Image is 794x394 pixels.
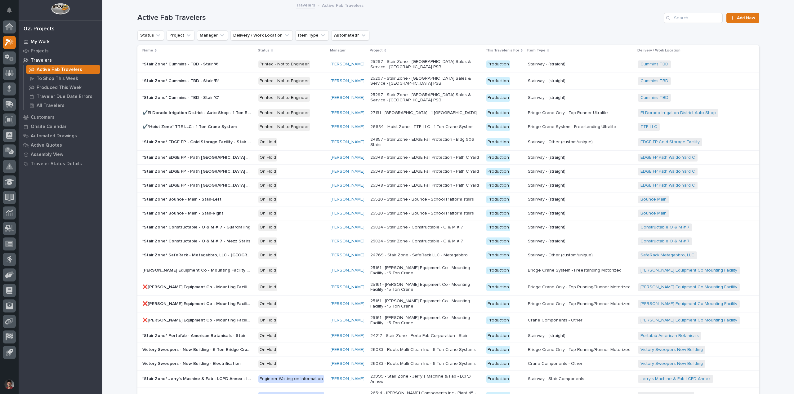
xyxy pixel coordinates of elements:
[24,74,102,83] a: To Shop This Week
[370,155,479,160] p: 25348 - Stair Zone - EDGE Fall Protection - Path C Yard
[370,361,479,366] p: 26083 - Roots Multi Clean Inc - 6 Ton Crane Systems
[528,123,618,130] p: Bridge Crane System - Freestanding Ultralite
[258,94,310,102] div: Printed - Not to Engineer
[640,78,668,84] a: Cummins TBD
[528,60,567,67] p: Stairway - (straight)
[258,317,277,324] div: On Hold
[137,262,759,279] tr: [PERSON_NAME] Equipment Co - Mounting Facility - 15 Ton Crane System[PERSON_NAME] Equipment Co - ...
[370,347,479,352] p: 26083 - Roots Multi Clean Inc - 6 Ton Crane Systems
[331,268,364,273] a: [PERSON_NAME]
[37,103,65,108] p: All Travelers
[142,251,252,258] p: *Stair Zone* SafeRack - Metagabbro, LLC - [GEOGRAPHIC_DATA]
[19,113,102,122] a: Customers
[142,237,252,244] p: *Stair Zone* Constructable - O & M # 7 - Mezz Stairs
[295,30,329,40] button: Item Type
[486,267,510,274] div: Production
[258,210,277,217] div: On Hold
[296,1,315,8] a: Travelers
[528,196,567,202] p: Stairway - (straight)
[37,76,78,82] p: To Shop This Week
[370,183,479,188] p: 25348 - Stair Zone - EDGE Fall Protection - Path C Yard
[640,95,668,100] a: Cummins TBD
[331,124,364,130] a: [PERSON_NAME]
[331,139,364,145] a: [PERSON_NAME]
[486,109,510,117] div: Production
[486,94,510,102] div: Production
[486,123,510,131] div: Production
[486,224,510,231] div: Production
[137,220,759,234] tr: *Stair Zone* Constructable - O & M # 7 - Guardrailing*Stair Zone* Constructable - O & M # 7 - Gua...
[137,279,759,295] tr: ❌[PERSON_NAME] Equipment Co - Mounting Facility - Bridge #1❌[PERSON_NAME] Equipment Co - Mounting...
[137,371,759,387] tr: *Stair Zone* Jerry's Machine & Fab - LCPD Annex - Interior Locker Room Stair Mod*Stair Zone* Jerr...
[486,317,510,324] div: Production
[331,333,364,339] a: [PERSON_NAME]
[142,109,252,116] p: ✔️El Dorado Irrigation District - Auto Shop - 1 Ton Bridge Crane
[640,333,699,339] a: Portafab American Botanicals
[370,299,479,309] p: 25161 - [PERSON_NAME] Equipment Co - Mounting Facility - 15 Ton Crane
[528,360,584,366] p: Crane Components - Other
[370,211,479,216] p: 25520 - Stair Zone - Bounce - School Platform stairs
[640,239,689,244] a: Constructable O & M # 7
[486,138,510,146] div: Production
[137,165,759,179] tr: *Stair Zone* EDGE FP - Path [GEOGRAPHIC_DATA] C - Stair #2*Stair Zone* EDGE FP - Path [GEOGRAPHIC...
[486,60,510,68] div: Production
[258,360,277,368] div: On Hold
[137,73,759,89] tr: *Stair Zone* Cummins - TBD - Stair 'B'*Stair Zone* Cummins - TBD - Stair 'B' Printed - Not to Eng...
[51,3,69,15] img: Workspace Logo
[258,375,324,383] div: Engineer Waiting on Information
[24,101,102,110] a: All Travelers
[640,318,737,323] a: [PERSON_NAME] Equipment Co Mounting Facility
[142,47,153,54] p: Name
[370,239,479,244] p: 25824 - Stair Zone - Constructable - O & M # 7
[142,300,252,307] p: ❌[PERSON_NAME] Equipment Co - Mounting Facility - Bridge #2
[528,251,594,258] p: Stairway - Other (custom/unique)
[142,123,238,130] p: ✔️*Hoist Zone* TTE LLC - 1 Ton Crane System
[486,77,510,85] div: Production
[370,169,479,174] p: 25348 - Stair Zone - EDGE Fall Protection - Path C Yard
[197,30,228,40] button: Manager
[24,83,102,92] a: Produced This Week
[167,30,194,40] button: Project
[370,315,479,326] p: 25161 - [PERSON_NAME] Equipment Co - Mounting Facility - 15 Ton Crane
[640,197,667,202] a: Bounce Main
[137,106,759,120] tr: ✔️El Dorado Irrigation District - Auto Shop - 1 Ton Bridge Crane✔️El Dorado Irrigation District -...
[664,13,723,23] input: Search
[31,133,77,139] p: Automated Drawings
[640,110,716,116] a: El Dorado Irrigation District Auto Shop
[528,237,567,244] p: Stairway - (straight)
[737,16,755,20] span: Add New
[637,47,680,54] p: Delivery / Work Location
[142,332,247,339] p: *Stair Zone* Portafab - American Botanicals - Stair
[137,206,759,220] tr: *Stair Zone* Bounce - Main - Stair-Right*Stair Zone* Bounce - Main - Stair-Right On Hold[PERSON_N...
[258,77,310,85] div: Printed - Not to Engineer
[8,7,16,17] div: Notifications
[19,140,102,150] a: Active Quotes
[137,30,164,40] button: Status
[640,211,667,216] a: Bounce Main
[142,224,252,230] p: *Stair Zone* Constructable - O & M # 7 - Guardrailing
[640,183,695,188] a: EDGE FP Path Waldo Yard C
[486,332,510,340] div: Production
[486,47,519,54] p: This Traveler is For
[31,58,52,63] p: Travelers
[142,168,252,174] p: *Stair Zone* EDGE FP - Path [GEOGRAPHIC_DATA] C - Stair #2
[331,169,364,174] a: [PERSON_NAME]
[142,360,242,366] p: Victory Sweepers - New Building - Electrification
[331,110,364,116] a: [PERSON_NAME]
[137,179,759,193] tr: *Stair Zone* EDGE FP - Path [GEOGRAPHIC_DATA] C - Stair #3*Stair Zone* EDGE FP - Path [GEOGRAPHIC...
[331,62,364,67] a: [PERSON_NAME]
[486,196,510,203] div: Production
[137,120,759,134] tr: ✔️*Hoist Zone* TTE LLC - 1 Ton Crane System✔️*Hoist Zone* TTE LLC - 1 Ton Crane System Printed - ...
[142,375,252,382] p: *Stair Zone* Jerry's Machine & Fab - LCPD Annex - Interior Locker Room Stair Mod
[331,253,364,258] a: [PERSON_NAME]
[31,124,67,130] p: Onsite Calendar
[258,300,277,308] div: On Hold
[528,138,594,145] p: Stairway - Other (custom/unique)
[331,211,364,216] a: [PERSON_NAME]
[331,347,364,352] a: [PERSON_NAME]
[258,283,277,291] div: On Hold
[331,155,364,160] a: [PERSON_NAME]
[331,183,364,188] a: [PERSON_NAME]
[370,265,479,276] p: 25161 - [PERSON_NAME] Equipment Co - Mounting Facility - 15 Ton Crane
